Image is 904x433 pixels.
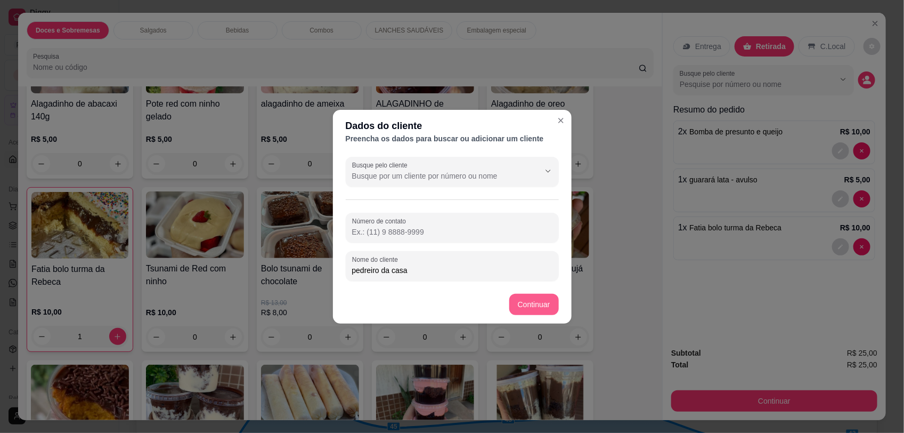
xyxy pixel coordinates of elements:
button: Close [552,112,569,129]
div: Dados do cliente [346,118,559,133]
button: Show suggestions [540,163,557,180]
input: Número de contato [352,227,552,237]
label: Busque pelo cliente [352,161,411,170]
input: Busque pelo cliente [352,171,523,181]
label: Nome do cliente [352,255,402,264]
input: Nome do cliente [352,265,552,276]
label: Número de contato [352,217,410,226]
button: Continuar [509,294,559,315]
div: Preencha os dados para buscar ou adicionar um cliente [346,133,559,144]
